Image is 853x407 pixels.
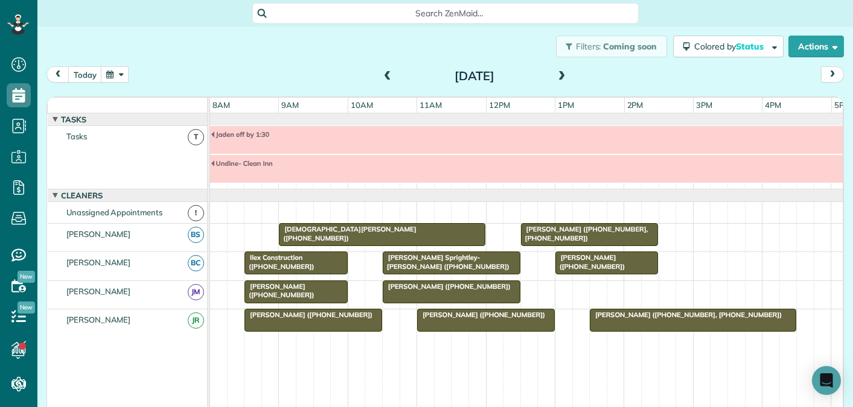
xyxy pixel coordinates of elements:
[68,66,102,83] button: today
[487,100,513,110] span: 12pm
[210,100,232,110] span: 8am
[210,130,270,139] span: Jaden off by 1:30
[59,115,89,124] span: Tasks
[279,100,301,110] span: 9am
[188,129,204,145] span: T
[673,36,784,57] button: Colored byStatus
[694,41,768,52] span: Colored by
[589,311,782,319] span: [PERSON_NAME] ([PHONE_NUMBER], [PHONE_NUMBER])
[576,41,601,52] span: Filters:
[188,205,204,221] span: !
[382,253,510,270] span: [PERSON_NAME] Sprightley-[PERSON_NAME] ([PHONE_NUMBER])
[210,159,273,168] span: Undine- Clean Inn
[188,255,204,271] span: BC
[244,282,315,299] span: [PERSON_NAME] ([PHONE_NUMBER])
[188,227,204,243] span: BS
[832,100,853,110] span: 5pm
[64,131,89,141] span: Tasks
[188,284,204,300] span: JM
[244,311,373,319] span: [PERSON_NAME] ([PHONE_NUMBER])
[64,257,133,267] span: [PERSON_NAME]
[278,225,416,242] span: [DEMOGRAPHIC_DATA][PERSON_NAME] ([PHONE_NUMBER])
[555,100,577,110] span: 1pm
[555,253,625,270] span: [PERSON_NAME] ([PHONE_NUMBER])
[348,100,375,110] span: 10am
[64,315,133,324] span: [PERSON_NAME]
[382,282,511,291] span: [PERSON_NAME] ([PHONE_NUMBER])
[694,100,715,110] span: 3pm
[188,312,204,329] span: JR
[812,366,841,395] div: Open Intercom Messenger
[625,100,646,110] span: 2pm
[417,100,444,110] span: 11am
[788,36,844,57] button: Actions
[399,69,550,83] h2: [DATE]
[64,286,133,296] span: [PERSON_NAME]
[603,41,657,52] span: Coming soon
[821,66,844,83] button: next
[244,253,315,270] span: Ilex Construction ([PHONE_NUMBER])
[520,225,648,242] span: [PERSON_NAME] ([PHONE_NUMBER], [PHONE_NUMBER])
[736,41,765,52] span: Status
[18,301,35,314] span: New
[64,207,165,217] span: Unassigned Appointments
[417,311,546,319] span: [PERSON_NAME] ([PHONE_NUMBER])
[46,66,69,83] button: prev
[762,100,784,110] span: 4pm
[59,191,105,200] span: Cleaners
[64,229,133,239] span: [PERSON_NAME]
[18,271,35,283] span: New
